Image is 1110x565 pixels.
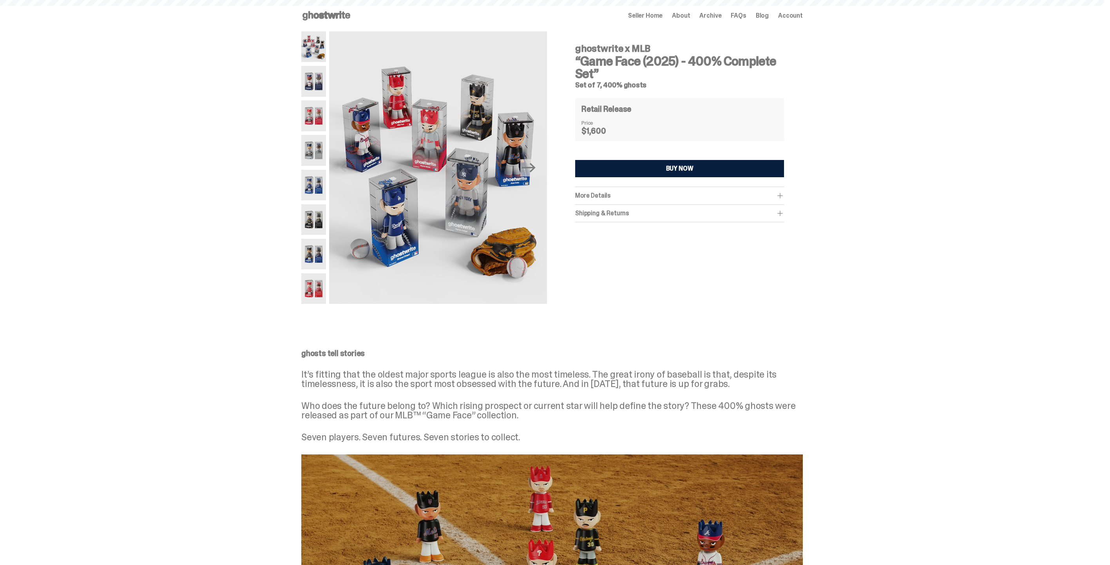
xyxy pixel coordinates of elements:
[575,191,610,200] span: More Details
[301,204,326,235] img: 06-ghostwrite-mlb-game-face-complete-set-paul-skenes.png
[301,31,326,62] img: 01-ghostwrite-mlb-game-face-complete-set.png
[581,120,621,125] dt: Price
[301,170,326,200] img: 05-ghostwrite-mlb-game-face-complete-set-shohei-ohtani.png
[731,13,746,19] a: FAQs
[301,401,803,420] p: Who does the future belong to? Which rising prospect or current star will help define the story? ...
[672,13,690,19] a: About
[699,13,721,19] a: Archive
[301,135,326,165] img: 04-ghostwrite-mlb-game-face-complete-set-aaron-judge.png
[575,209,784,217] div: Shipping & Returns
[301,370,803,389] p: It’s fitting that the oldest major sports league is also the most timeless. The great irony of ba...
[581,127,621,135] dd: $1,600
[575,160,784,177] button: BUY NOW
[778,13,803,19] a: Account
[301,100,326,131] img: 03-ghostwrite-mlb-game-face-complete-set-bryce-harper.png
[575,82,784,89] h5: Set of 7, 400% ghosts
[666,165,694,172] div: BUY NOW
[575,55,784,80] h3: “Game Face (2025) - 400% Complete Set”
[301,239,326,269] img: 07-ghostwrite-mlb-game-face-complete-set-juan-soto.png
[756,13,769,19] a: Blog
[301,432,803,442] p: Seven players. Seven futures. Seven stories to collect.
[301,273,326,304] img: 08-ghostwrite-mlb-game-face-complete-set-mike-trout.png
[520,159,538,176] button: Next
[581,105,631,113] h4: Retail Release
[301,349,803,357] p: ghosts tell stories
[301,66,326,96] img: 02-ghostwrite-mlb-game-face-complete-set-ronald-acuna-jr.png
[329,31,547,304] img: 01-ghostwrite-mlb-game-face-complete-set.png
[575,44,784,53] h4: ghostwrite x MLB
[628,13,663,19] a: Seller Home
